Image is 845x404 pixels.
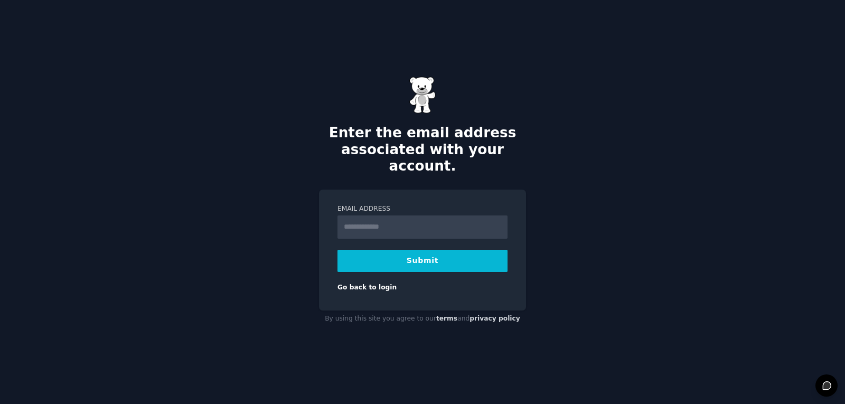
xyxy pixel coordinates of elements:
[319,125,526,175] h2: Enter the email address associated with your account.
[337,204,508,214] label: Email Address
[409,77,436,114] img: Gummy Bear
[436,315,457,322] a: terms
[337,284,397,291] a: Go back to login
[337,250,508,272] button: Submit
[319,311,526,327] div: By using this site you agree to our and
[470,315,520,322] a: privacy policy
